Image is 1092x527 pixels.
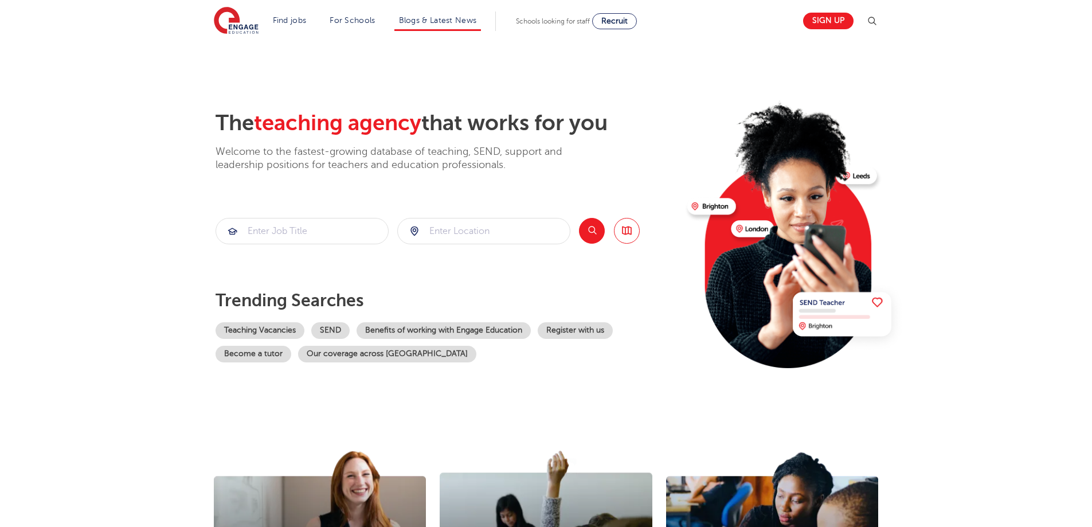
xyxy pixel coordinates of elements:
[330,16,375,25] a: For Schools
[398,218,570,244] input: Submit
[592,13,637,29] a: Recruit
[216,346,291,362] a: Become a tutor
[516,17,590,25] span: Schools looking for staff
[216,218,388,244] input: Submit
[214,7,259,36] img: Engage Education
[254,111,421,135] span: teaching agency
[216,290,678,311] p: Trending searches
[311,322,350,339] a: SEND
[216,218,389,244] div: Submit
[579,218,605,244] button: Search
[216,110,678,136] h2: The that works for you
[538,322,613,339] a: Register with us
[397,218,570,244] div: Submit
[216,145,594,172] p: Welcome to the fastest-growing database of teaching, SEND, support and leadership positions for t...
[357,322,531,339] a: Benefits of working with Engage Education
[216,322,304,339] a: Teaching Vacancies
[601,17,628,25] span: Recruit
[399,16,477,25] a: Blogs & Latest News
[298,346,476,362] a: Our coverage across [GEOGRAPHIC_DATA]
[273,16,307,25] a: Find jobs
[803,13,854,29] a: Sign up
